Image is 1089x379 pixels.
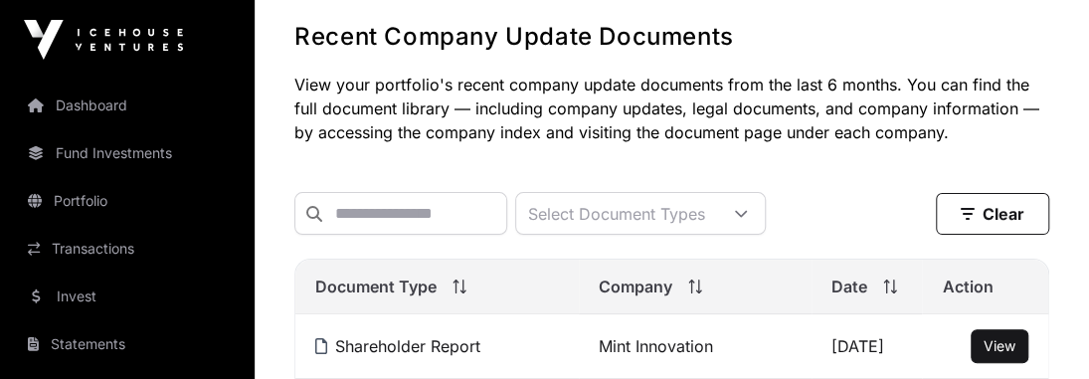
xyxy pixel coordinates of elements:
a: Statements [16,322,239,366]
iframe: Chat Widget [990,284,1089,379]
img: Icehouse Ventures Logo [24,20,183,60]
div: Select Document Types [516,193,717,234]
a: Fund Investments [16,131,239,175]
h1: Recent Company Update Documents [294,21,1049,53]
a: Shareholder Report [315,336,480,356]
span: Document Type [315,275,437,298]
button: View [971,329,1028,363]
span: Action [942,275,993,298]
a: Mint Innovation [599,336,713,356]
a: Invest [16,275,239,318]
a: Transactions [16,227,239,271]
a: View [984,336,1015,356]
span: View [984,337,1015,354]
td: [DATE] [812,314,923,379]
a: Dashboard [16,84,239,127]
p: View your portfolio's recent company update documents from the last 6 months. You can find the fu... [294,73,1049,144]
span: Company [599,275,672,298]
button: Clear [936,193,1049,235]
a: Portfolio [16,179,239,223]
span: Date [831,275,867,298]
